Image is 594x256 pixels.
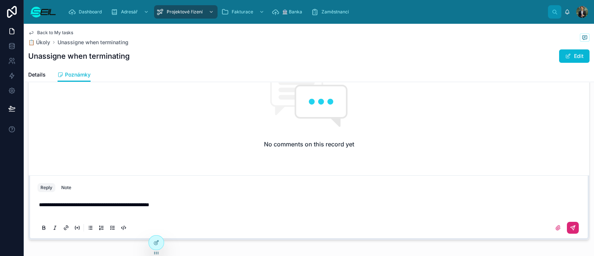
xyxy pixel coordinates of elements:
[559,49,590,63] button: Edit
[61,185,71,191] div: Note
[37,30,73,36] span: Back to My tasks
[282,9,302,15] span: 🏦 Banka
[28,68,46,83] a: Details
[28,39,50,46] a: 📋 Úkoly
[309,5,354,19] a: Zaměstnanci
[30,6,56,18] img: App logo
[28,71,46,78] span: Details
[66,5,107,19] a: Dashboard
[28,51,130,61] h1: Unassigne when terminating
[79,9,102,15] span: Dashboard
[121,9,138,15] span: Adresář
[65,71,91,78] span: Poznámky
[322,9,349,15] span: Zaměstnanci
[28,30,73,36] a: Back to My tasks
[58,68,91,82] a: Poznámky
[264,140,354,149] h2: No comments on this record yet
[62,4,548,20] div: scrollable content
[270,5,307,19] a: 🏦 Banka
[219,5,268,19] a: Fakturace
[37,183,55,192] button: Reply
[108,5,153,19] a: Adresář
[167,9,203,15] span: Projektové řízení
[154,5,218,19] a: Projektové řízení
[58,39,128,46] a: Unassigne when terminating
[58,183,74,192] button: Note
[232,9,253,15] span: Fakturace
